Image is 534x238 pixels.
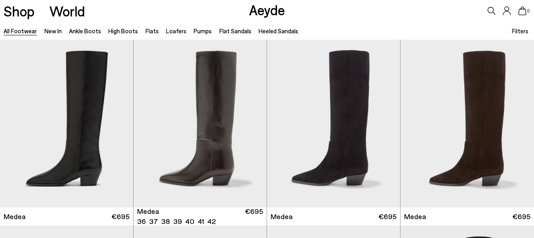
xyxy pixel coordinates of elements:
[404,212,426,222] span: Medea
[4,4,34,18] a: Shop
[133,40,267,207] a: Next slide Previous slide
[518,6,526,15] a: 0
[4,212,26,222] span: Medea
[44,27,62,35] a: New In
[49,4,85,18] a: World
[526,9,530,13] span: 0
[198,216,204,226] li: 41
[149,216,158,226] li: 37
[4,27,37,35] a: All Footwear
[378,212,396,222] span: €695
[133,40,267,207] div: 1 / 6
[161,216,170,226] li: 38
[512,212,530,222] span: €695
[194,27,212,35] a: Pumps
[137,206,159,216] span: Medea
[173,216,182,226] li: 39
[133,207,267,226] a: Medea 36 37 38 39 40 41 42 €695
[267,40,400,207] img: Medea Suede Knee-High Boots
[512,27,528,35] span: Filters
[245,206,263,226] span: €695
[219,27,251,35] a: Flat Sandals
[259,27,298,35] a: Heeled Sandals
[249,1,285,18] a: Aeyde
[133,40,267,207] img: Medea Knee-High Boots
[108,27,138,35] a: High Boots
[400,40,534,207] img: Medea Suede Knee-High Boots
[111,212,129,222] span: €695
[69,27,101,35] a: Ankle Boots
[137,216,146,226] li: 36
[271,212,293,222] span: Medea
[185,216,194,226] li: 40
[166,27,186,35] a: Loafers
[146,27,159,35] a: Flats
[400,207,534,226] a: Medea €695
[267,207,400,226] a: Medea €695
[207,216,216,226] li: 42
[137,216,213,226] ul: variant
